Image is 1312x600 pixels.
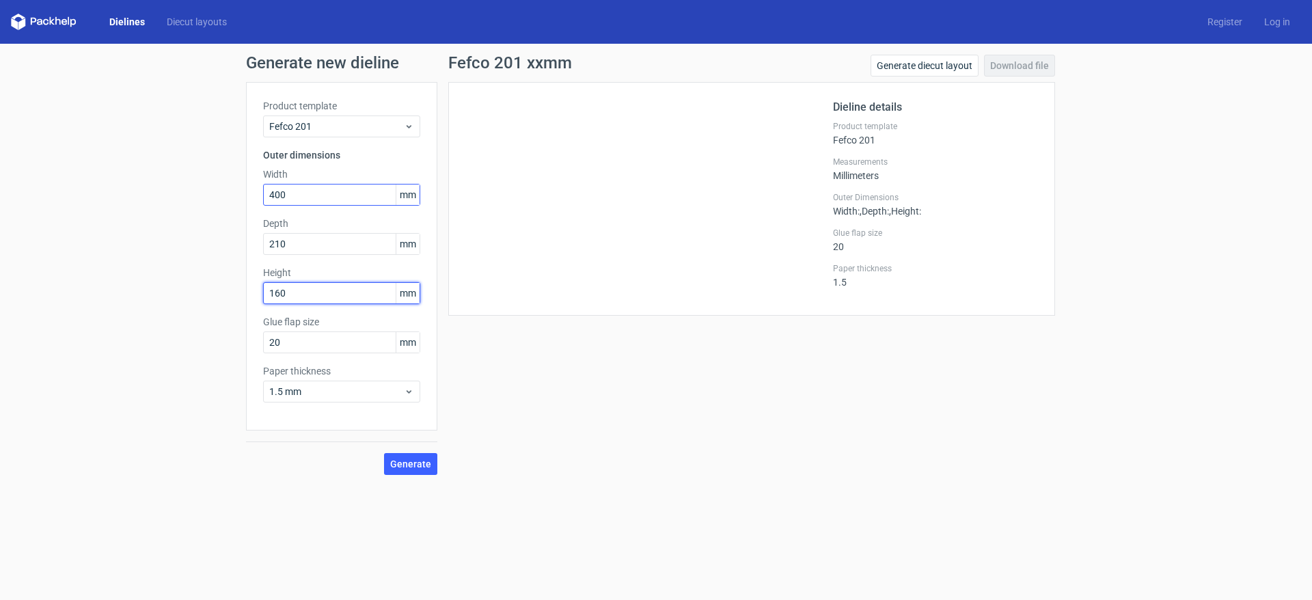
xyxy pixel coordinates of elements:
label: Width [263,167,420,181]
a: Log in [1253,15,1301,29]
span: mm [396,234,420,254]
span: Width : [833,206,860,217]
h1: Fefco 201 xxmm [448,55,572,71]
div: Fefco 201 [833,121,1038,146]
span: Fefco 201 [269,120,404,133]
span: mm [396,332,420,353]
label: Product template [833,121,1038,132]
label: Glue flap size [833,228,1038,238]
label: Product template [263,99,420,113]
div: 1.5 [833,263,1038,288]
span: 1.5 mm [269,385,404,398]
div: Millimeters [833,156,1038,181]
h3: Outer dimensions [263,148,420,162]
button: Generate [384,453,437,475]
span: mm [396,283,420,303]
label: Outer Dimensions [833,192,1038,203]
span: , Height : [889,206,921,217]
label: Glue flap size [263,315,420,329]
a: Dielines [98,15,156,29]
span: Generate [390,459,431,469]
label: Depth [263,217,420,230]
label: Height [263,266,420,279]
label: Measurements [833,156,1038,167]
h1: Generate new dieline [246,55,1066,71]
span: mm [396,185,420,205]
div: 20 [833,228,1038,252]
a: Register [1197,15,1253,29]
h2: Dieline details [833,99,1038,115]
a: Diecut layouts [156,15,238,29]
label: Paper thickness [833,263,1038,274]
a: Generate diecut layout [871,55,979,77]
label: Paper thickness [263,364,420,378]
span: , Depth : [860,206,889,217]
